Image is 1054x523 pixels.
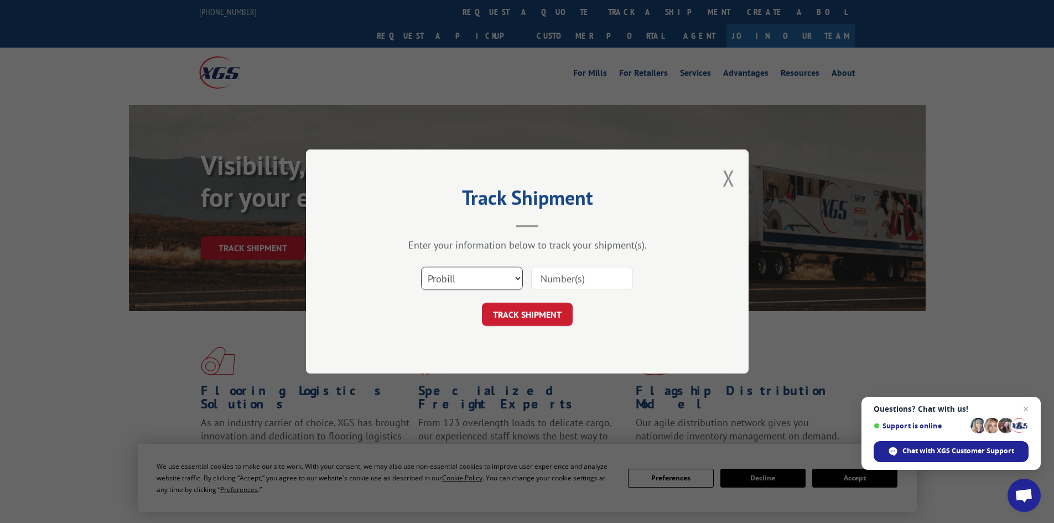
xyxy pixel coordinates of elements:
[874,422,967,430] span: Support is online
[482,303,573,326] button: TRACK SHIPMENT
[361,190,693,211] h2: Track Shipment
[723,163,735,193] button: Close modal
[902,446,1014,456] span: Chat with XGS Customer Support
[874,405,1029,413] span: Questions? Chat with us!
[361,239,693,251] div: Enter your information below to track your shipment(s).
[874,441,1029,462] span: Chat with XGS Customer Support
[531,267,633,290] input: Number(s)
[1008,479,1041,512] a: Open chat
